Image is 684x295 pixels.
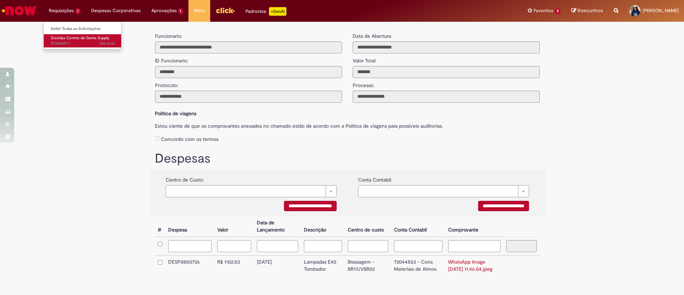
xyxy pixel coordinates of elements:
[345,255,391,276] td: Brassagem - BR11UVBR02
[353,32,392,40] label: Data de Abertura:
[51,41,115,46] span: R13424477
[245,7,286,16] div: Padroniza
[161,136,218,143] label: Concordo com os termos
[99,41,115,46] time: 18/08/2025 11:53:14
[155,78,178,89] label: Protocolo:
[577,7,603,14] span: Rascunhos
[534,7,553,14] span: Favoritos
[345,217,391,237] th: Centro de custo
[445,217,503,237] th: Comprovante
[155,217,165,237] th: #
[358,185,529,197] a: Limpar campo {0}
[166,173,204,183] label: Centro de Custo:
[43,21,121,50] ul: Requisições
[301,217,345,237] th: Descrição
[155,110,196,117] b: Política de viagens
[75,8,81,14] span: 1
[254,255,301,276] td: [DATE]
[214,255,254,276] td: R$ 1102.03
[555,8,561,14] span: 5
[448,259,492,272] a: WhatsApp Image [DATE] 11.46.04.jpeg
[194,7,205,14] span: More
[49,7,74,14] span: Requisições
[151,7,177,14] span: Aprovações
[1,4,37,18] img: ServiceNow
[165,217,214,237] th: Despesa
[571,7,603,14] a: Rascunhos
[155,152,540,166] h1: Despesas
[301,255,345,276] td: Lampadas E40 Tombador
[91,7,141,14] span: Despesas Corporativas
[155,119,540,129] label: Estou ciente de que os comprovantes anexados no chamado estão de acordo com a Politica de viagens...
[155,32,182,40] label: Funcionario:
[353,78,374,89] label: Processo:
[216,5,235,16] img: click_logo_yellow_360x200.png
[391,217,445,237] th: Conta Contabil
[214,217,254,237] th: Valor
[166,185,337,197] a: Limpar campo {0}
[51,35,109,41] span: Dúvidas Comite de Gente Supply
[44,34,122,47] a: Aberto R13424477 : Dúvidas Comite de Gente Supply
[254,217,301,237] th: Data de Lançamento
[165,255,214,276] td: DESP0850726
[391,255,445,276] td: 72044503 - Cons. Materiais de Almox.
[155,54,188,64] label: ID Funcionario:
[99,41,115,46] span: 10d atrás
[353,54,375,64] label: Valor Total
[44,25,122,33] a: Exibir Todas as Solicitações
[358,173,392,183] label: Conta Contabil:
[445,255,503,276] td: WhatsApp Image [DATE] 11.46.04.jpeg
[269,7,286,16] p: +GenAi
[178,8,183,14] span: 1
[643,7,679,14] span: [PERSON_NAME]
